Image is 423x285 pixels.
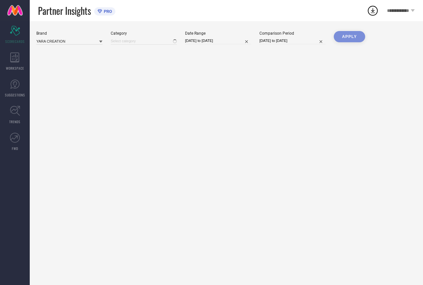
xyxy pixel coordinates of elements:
[259,37,326,44] input: Select comparison period
[185,31,251,36] div: Date Range
[5,92,25,97] span: SUGGESTIONS
[367,5,379,17] div: Open download list
[6,66,24,71] span: WORKSPACE
[36,31,102,36] div: Brand
[12,146,18,151] span: FWD
[5,39,25,44] span: SCORECARDS
[38,4,91,18] span: Partner Insights
[9,119,20,124] span: TRENDS
[259,31,326,36] div: Comparison Period
[111,31,177,36] div: Category
[102,9,112,14] span: PRO
[185,37,251,44] input: Select date range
